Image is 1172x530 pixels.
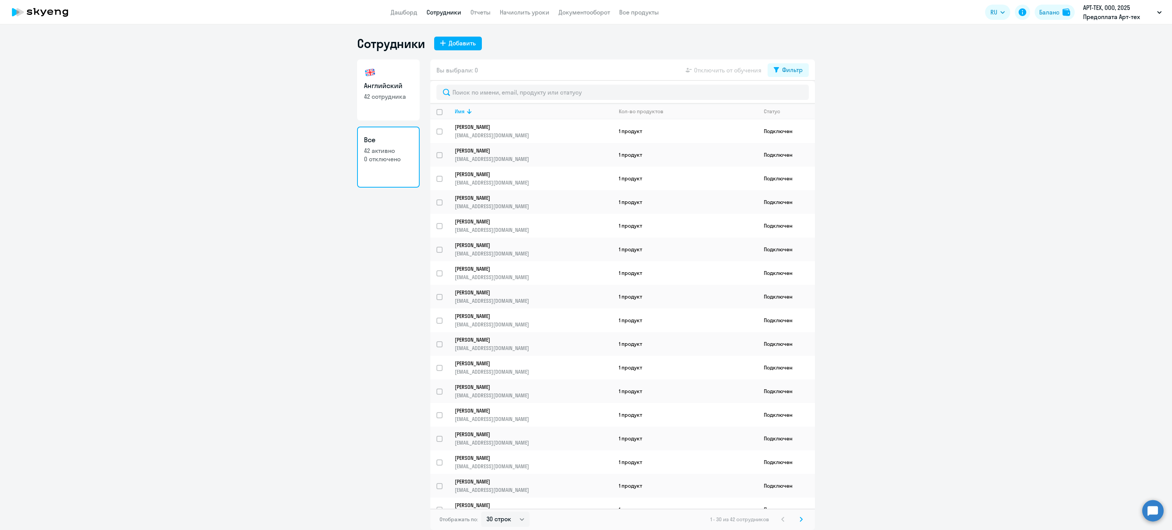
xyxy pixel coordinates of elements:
[455,455,602,461] p: [PERSON_NAME]
[455,218,602,225] p: [PERSON_NAME]
[758,356,815,379] td: Подключен
[613,403,758,427] td: 1 продукт
[455,455,612,470] a: [PERSON_NAME][EMAIL_ADDRESS][DOMAIN_NAME]
[758,308,815,332] td: Подключен
[768,63,809,77] button: Фильтр
[455,368,612,375] p: [EMAIL_ADDRESS][DOMAIN_NAME]
[613,474,758,498] td: 1 продукт
[613,167,758,190] td: 1 продукт
[455,336,602,343] p: [PERSON_NAME]
[613,261,758,285] td: 1 продукт
[470,8,491,16] a: Отчеты
[427,8,461,16] a: Сотрудники
[758,403,815,427] td: Подключен
[455,321,612,328] p: [EMAIL_ADDRESS][DOMAIN_NAME]
[1035,5,1075,20] button: Балансbalance
[758,190,815,214] td: Подключен
[434,37,482,50] button: Добавить
[455,194,602,201] p: [PERSON_NAME]
[455,487,612,493] p: [EMAIL_ADDRESS][DOMAIN_NAME]
[364,66,376,79] img: english
[455,171,602,178] p: [PERSON_NAME]
[455,194,612,210] a: [PERSON_NAME][EMAIL_ADDRESS][DOMAIN_NAME]
[455,265,612,281] a: [PERSON_NAME][EMAIL_ADDRESS][DOMAIN_NAME]
[613,450,758,474] td: 1 продукт
[613,190,758,214] td: 1 продукт
[758,474,815,498] td: Подключен
[455,289,612,304] a: [PERSON_NAME][EMAIL_ADDRESS][DOMAIN_NAME]
[364,92,413,101] p: 42 сотрудника
[455,147,612,162] a: [PERSON_NAME][EMAIL_ADDRESS][DOMAIN_NAME]
[391,8,417,16] a: Дашборд
[985,5,1010,20] button: RU
[455,242,612,257] a: [PERSON_NAME][EMAIL_ADDRESS][DOMAIN_NAME]
[455,289,602,296] p: [PERSON_NAME]
[613,356,758,379] td: 1 продукт
[455,463,612,470] p: [EMAIL_ADDRESS][DOMAIN_NAME]
[758,143,815,167] td: Подключен
[455,360,602,367] p: [PERSON_NAME]
[357,36,425,51] h1: Сотрудники
[455,502,612,517] a: [PERSON_NAME][EMAIL_ADDRESS][DOMAIN_NAME]
[455,360,612,375] a: [PERSON_NAME][EMAIL_ADDRESS][DOMAIN_NAME]
[758,379,815,403] td: Подключен
[764,108,780,115] div: Статус
[455,297,612,304] p: [EMAIL_ADDRESS][DOMAIN_NAME]
[455,265,602,272] p: [PERSON_NAME]
[455,416,612,422] p: [EMAIL_ADDRESS][DOMAIN_NAME]
[758,450,815,474] td: Подключен
[1083,3,1154,21] p: АРТ-ТЕХ, ООО, 2025 Предоплата Арт-тех
[782,65,803,74] div: Фильтр
[436,66,478,75] span: Вы выбрали: 0
[455,226,612,233] p: [EMAIL_ADDRESS][DOMAIN_NAME]
[357,59,420,120] a: Английский42 сотрудника
[613,332,758,356] td: 1 продукт
[455,108,612,115] div: Имя
[455,132,612,139] p: [EMAIL_ADDRESS][DOMAIN_NAME]
[455,478,612,493] a: [PERSON_NAME][EMAIL_ADDRESS][DOMAIN_NAME]
[455,171,612,186] a: [PERSON_NAME][EMAIL_ADDRESS][DOMAIN_NAME]
[455,345,612,352] p: [EMAIL_ADDRESS][DOMAIN_NAME]
[436,85,809,100] input: Поиск по имени, email, продукту или статусу
[455,439,612,446] p: [EMAIL_ADDRESS][DOMAIN_NAME]
[364,81,413,91] h3: Английский
[455,179,612,186] p: [EMAIL_ADDRESS][DOMAIN_NAME]
[613,214,758,238] td: 1 продукт
[613,143,758,167] td: 1 продукт
[758,119,815,143] td: Подключен
[455,242,602,249] p: [PERSON_NAME]
[455,502,602,509] p: [PERSON_NAME]
[764,108,815,115] div: Статус
[758,261,815,285] td: Подключен
[758,238,815,261] td: Подключен
[439,516,478,523] span: Отображать по:
[455,250,612,257] p: [EMAIL_ADDRESS][DOMAIN_NAME]
[1039,8,1059,17] div: Баланс
[455,384,612,399] a: [PERSON_NAME][EMAIL_ADDRESS][DOMAIN_NAME]
[613,427,758,450] td: 1 продукт
[449,39,476,48] div: Добавить
[619,108,757,115] div: Кол-во продуктов
[455,336,612,352] a: [PERSON_NAME][EMAIL_ADDRESS][DOMAIN_NAME]
[455,124,602,130] p: [PERSON_NAME]
[455,156,612,162] p: [EMAIL_ADDRESS][DOMAIN_NAME]
[758,498,815,521] td: Подключен
[758,167,815,190] td: Подключен
[455,392,612,399] p: [EMAIL_ADDRESS][DOMAIN_NAME]
[758,332,815,356] td: Подключен
[1063,8,1070,16] img: balance
[613,119,758,143] td: 1 продукт
[455,407,612,422] a: [PERSON_NAME][EMAIL_ADDRESS][DOMAIN_NAME]
[455,431,602,438] p: [PERSON_NAME]
[619,108,663,115] div: Кол-во продуктов
[455,313,602,320] p: [PERSON_NAME]
[710,516,769,523] span: 1 - 30 из 42 сотрудников
[613,498,758,521] td: 1 продукт
[990,8,997,17] span: RU
[758,214,815,238] td: Подключен
[613,285,758,308] td: 1 продукт
[364,155,413,163] p: 0 отключено
[455,218,612,233] a: [PERSON_NAME][EMAIL_ADDRESS][DOMAIN_NAME]
[364,146,413,155] p: 42 активно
